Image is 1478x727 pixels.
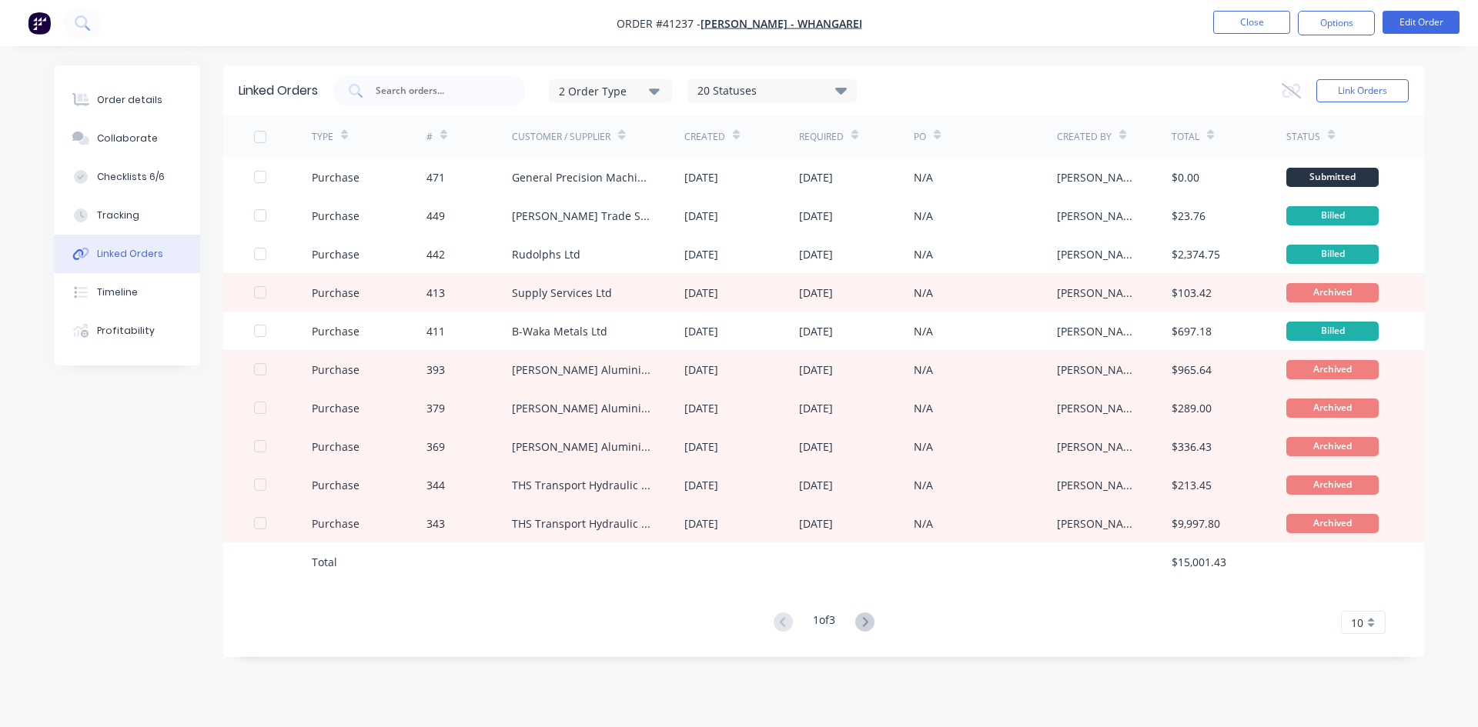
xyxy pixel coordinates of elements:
div: 1 of 3 [813,612,835,634]
div: 379 [426,400,445,416]
button: Order details [54,81,200,119]
input: Search orders... [374,83,502,98]
button: Link Orders [1316,79,1409,102]
div: [PERSON_NAME] [1057,208,1141,224]
div: $23.76 [1172,208,1205,224]
div: [DATE] [684,323,718,339]
div: Archived [1286,437,1379,456]
div: [PERSON_NAME] [1057,285,1141,301]
div: [PERSON_NAME] Aluminium 02 [512,439,654,455]
div: [DATE] [799,246,833,262]
div: Archived [1286,475,1379,495]
div: THS Transport Hydraulic Soluti [512,515,654,532]
button: Close [1213,11,1290,34]
div: Linked Orders [239,82,318,100]
div: N/A [914,323,933,339]
div: TYPE [312,130,333,144]
button: Options [1298,11,1375,35]
div: N/A [914,246,933,262]
div: Purchase [312,400,359,416]
div: $103.42 [1172,285,1212,301]
div: Profitability [97,324,155,338]
div: 411 [426,323,445,339]
div: [PERSON_NAME] [1057,362,1141,378]
div: $965.64 [1172,362,1212,378]
div: 343 [426,515,445,532]
div: Billed [1286,206,1379,225]
div: Purchase [312,515,359,532]
img: Factory [28,12,51,35]
div: Checklists 6/6 [97,170,165,184]
div: 344 [426,477,445,493]
div: THS Transport Hydraulic Soluti [512,477,654,493]
button: Checklists 6/6 [54,158,200,196]
div: # [426,130,433,144]
div: [PERSON_NAME] [1057,246,1141,262]
div: N/A [914,477,933,493]
div: Archived [1286,283,1379,302]
div: N/A [914,362,933,378]
div: [DATE] [799,515,833,532]
div: [DATE] [684,246,718,262]
div: Purchase [312,285,359,301]
div: 393 [426,362,445,378]
div: [DATE] [684,285,718,301]
div: Purchase [312,208,359,224]
div: [DATE] [799,439,833,455]
div: [DATE] [799,208,833,224]
div: Supply Services Ltd [512,285,612,301]
div: Purchase [312,477,359,493]
div: Order details [97,93,162,107]
div: [DATE] [684,169,718,185]
button: Profitability [54,312,200,350]
div: [DATE] [799,323,833,339]
div: $213.45 [1172,477,1212,493]
div: Submitted [1286,168,1379,187]
div: [PERSON_NAME] [1057,323,1141,339]
div: Tracking [97,208,139,222]
div: Linked Orders [97,247,163,261]
div: Purchase [312,362,359,378]
div: $289.00 [1172,400,1212,416]
div: General Precision Machining [512,169,654,185]
div: $336.43 [1172,439,1212,455]
div: Billed [1286,245,1379,264]
div: [DATE] [799,400,833,416]
div: 449 [426,208,445,224]
div: Collaborate [97,132,158,145]
div: Total [312,554,337,570]
div: [PERSON_NAME] Trade Supplies 2005 Lt [512,208,654,224]
div: [PERSON_NAME] Aluminium 02 [512,362,654,378]
button: Collaborate [54,119,200,158]
div: [DATE] [684,439,718,455]
div: $0.00 [1172,169,1199,185]
div: 2 Order Type [559,82,662,98]
div: [DATE] [684,477,718,493]
div: [DATE] [684,208,718,224]
div: N/A [914,285,933,301]
div: Purchase [312,246,359,262]
div: Total [1172,130,1199,144]
div: [DATE] [684,515,718,532]
div: $697.18 [1172,323,1212,339]
div: Purchase [312,323,359,339]
div: [PERSON_NAME] [1057,477,1141,493]
div: [PERSON_NAME] Aluminium 02 [512,400,654,416]
div: [DATE] [799,285,833,301]
div: $2,374.75 [1172,246,1220,262]
button: Linked Orders [54,235,200,273]
span: [PERSON_NAME] - Whangarei [701,16,862,31]
div: Purchase [312,439,359,455]
div: [DATE] [684,362,718,378]
div: [DATE] [799,477,833,493]
div: Status [1286,130,1320,144]
div: [PERSON_NAME] [1057,169,1141,185]
div: [DATE] [684,400,718,416]
button: Timeline [54,273,200,312]
div: Timeline [97,285,138,299]
div: 369 [426,439,445,455]
div: [DATE] [799,362,833,378]
span: 10 [1351,615,1363,631]
div: Created By [1057,130,1112,144]
div: [PERSON_NAME] [1057,439,1141,455]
